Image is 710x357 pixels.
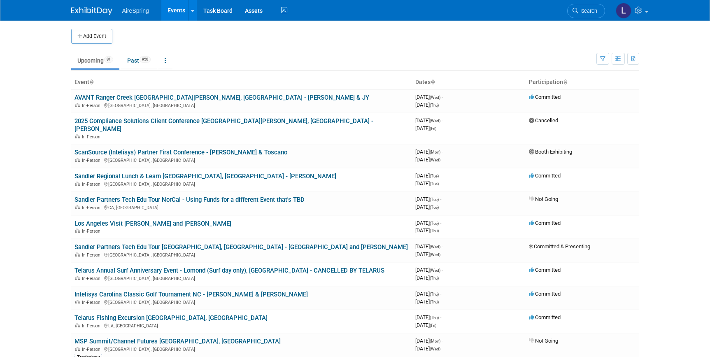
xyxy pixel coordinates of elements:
img: In-Person Event [75,276,80,280]
span: In-Person [82,158,103,163]
span: Booth Exhibiting [529,149,572,155]
a: Intelisys Carolina Classic Golf Tournament NC - [PERSON_NAME] & [PERSON_NAME] [74,291,308,298]
span: [DATE] [415,173,441,179]
span: Search [578,8,597,14]
span: [DATE] [415,180,439,187]
span: Committed [529,173,561,179]
span: In-Person [82,276,103,281]
span: Committed [529,314,561,320]
a: Sandler Regional Lunch & Learn [GEOGRAPHIC_DATA], [GEOGRAPHIC_DATA] - [PERSON_NAME] [74,173,336,180]
span: In-Person [82,205,103,210]
span: - [442,243,443,250]
a: Past950 [121,53,157,68]
span: - [440,314,441,320]
span: - [440,196,441,202]
span: (Wed) [430,119,440,123]
span: (Wed) [430,158,440,162]
div: [GEOGRAPHIC_DATA], [GEOGRAPHIC_DATA] [74,251,409,258]
a: Sort by Start Date [431,79,435,85]
span: In-Person [82,182,103,187]
span: In-Person [82,300,103,305]
img: In-Person Event [75,134,80,138]
span: Committed [529,267,561,273]
span: Not Going [529,196,558,202]
span: (Fri) [430,323,436,328]
span: - [442,94,443,100]
span: (Fri) [430,126,436,131]
span: [DATE] [415,299,439,305]
span: (Wed) [430,347,440,351]
span: [DATE] [415,125,436,131]
span: - [442,338,443,344]
img: ExhibitDay [71,7,112,15]
div: [GEOGRAPHIC_DATA], [GEOGRAPHIC_DATA] [74,180,409,187]
span: [DATE] [415,149,443,155]
span: [DATE] [415,196,441,202]
div: CA, [GEOGRAPHIC_DATA] [74,204,409,210]
a: MSP Summit/Channel Futures [GEOGRAPHIC_DATA], [GEOGRAPHIC_DATA] [74,338,281,345]
th: Dates [412,75,526,89]
img: In-Person Event [75,158,80,162]
span: (Tue) [430,174,439,178]
span: Committed [529,291,561,297]
span: [DATE] [415,220,441,226]
div: [GEOGRAPHIC_DATA], [GEOGRAPHIC_DATA] [74,299,409,305]
span: (Wed) [430,268,440,273]
span: AireSpring [122,7,149,14]
img: In-Person Event [75,205,80,209]
span: (Thu) [430,229,439,233]
div: [GEOGRAPHIC_DATA], [GEOGRAPHIC_DATA] [74,345,409,352]
span: In-Person [82,323,103,329]
button: Add Event [71,29,112,44]
a: Sort by Event Name [89,79,93,85]
a: Los Angeles Visit [PERSON_NAME] and [PERSON_NAME] [74,220,231,227]
span: (Mon) [430,339,440,343]
span: (Wed) [430,252,440,257]
a: Sandler Partners Tech Edu Tour [GEOGRAPHIC_DATA], [GEOGRAPHIC_DATA] - [GEOGRAPHIC_DATA] and [PERS... [74,243,408,251]
span: [DATE] [415,291,441,297]
span: (Mon) [430,150,440,154]
span: In-Person [82,103,103,108]
span: [DATE] [415,322,436,328]
span: - [442,149,443,155]
span: Committed & Presenting [529,243,590,250]
a: ScanSource (Intelisys) Partner First Conference - [PERSON_NAME] & Toscano [74,149,287,156]
span: 81 [104,56,113,63]
span: [DATE] [415,338,443,344]
img: In-Person Event [75,252,80,257]
img: In-Person Event [75,182,80,186]
span: [DATE] [415,314,441,320]
img: In-Person Event [75,323,80,327]
a: Telarus Fishing Excursion [GEOGRAPHIC_DATA], [GEOGRAPHIC_DATA] [74,314,268,322]
img: In-Person Event [75,229,80,233]
span: (Tue) [430,221,439,226]
img: In-Person Event [75,300,80,304]
span: (Thu) [430,315,439,320]
span: In-Person [82,347,103,352]
span: In-Person [82,134,103,140]
span: [DATE] [415,102,439,108]
span: (Thu) [430,292,439,296]
img: In-Person Event [75,103,80,107]
div: LA, [GEOGRAPHIC_DATA] [74,322,409,329]
span: (Thu) [430,103,439,107]
a: Sort by Participation Type [563,79,567,85]
span: (Tue) [430,197,439,202]
span: (Tue) [430,182,439,186]
span: - [440,291,441,297]
a: Telarus Annual Surf Anniversary Event - Lomond (Surf day only), [GEOGRAPHIC_DATA] - CANCELLED BY ... [74,267,384,274]
span: Cancelled [529,117,558,124]
div: [GEOGRAPHIC_DATA], [GEOGRAPHIC_DATA] [74,156,409,163]
span: [DATE] [415,251,440,257]
span: [DATE] [415,117,443,124]
div: [GEOGRAPHIC_DATA], [GEOGRAPHIC_DATA] [74,102,409,108]
span: (Thu) [430,300,439,304]
th: Event [71,75,412,89]
a: Upcoming81 [71,53,119,68]
th: Participation [526,75,639,89]
span: (Thu) [430,276,439,280]
a: Sandler Partners Tech Edu Tour NorCal - Using Funds for a different Event that's TBD [74,196,305,203]
div: [GEOGRAPHIC_DATA], [GEOGRAPHIC_DATA] [74,275,409,281]
span: [DATE] [415,267,443,273]
a: Search [567,4,605,18]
